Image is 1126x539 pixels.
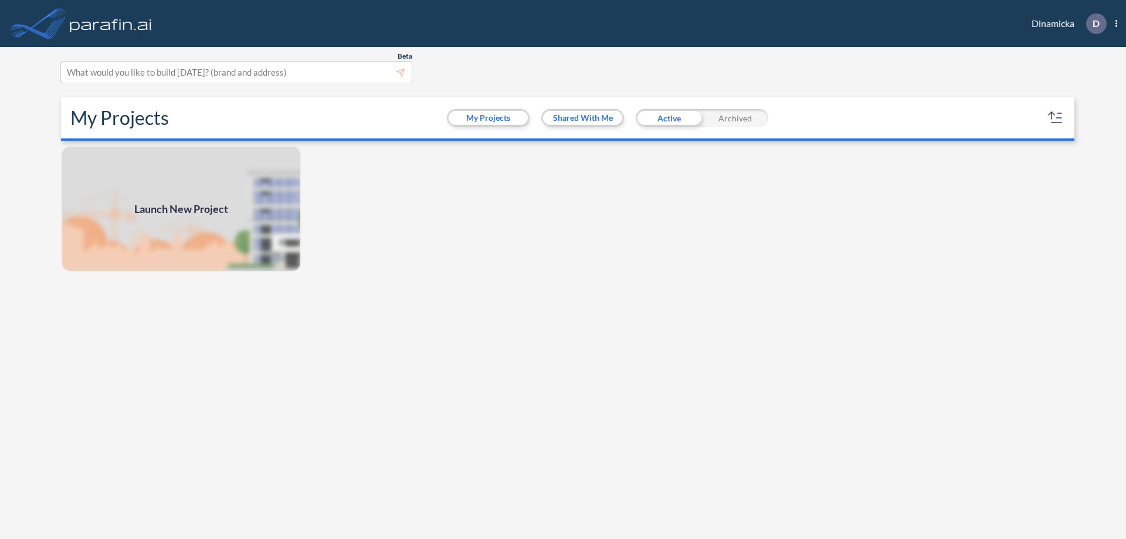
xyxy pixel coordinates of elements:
[543,111,622,125] button: Shared With Me
[61,145,301,272] a: Launch New Project
[1014,13,1117,34] div: Dinamicka
[449,111,528,125] button: My Projects
[134,201,228,217] span: Launch New Project
[70,107,169,129] h2: My Projects
[67,12,154,35] img: logo
[636,109,702,127] div: Active
[702,109,768,127] div: Archived
[61,145,301,272] img: add
[1093,18,1100,29] p: D
[398,52,412,61] span: Beta
[1046,109,1065,127] button: sort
